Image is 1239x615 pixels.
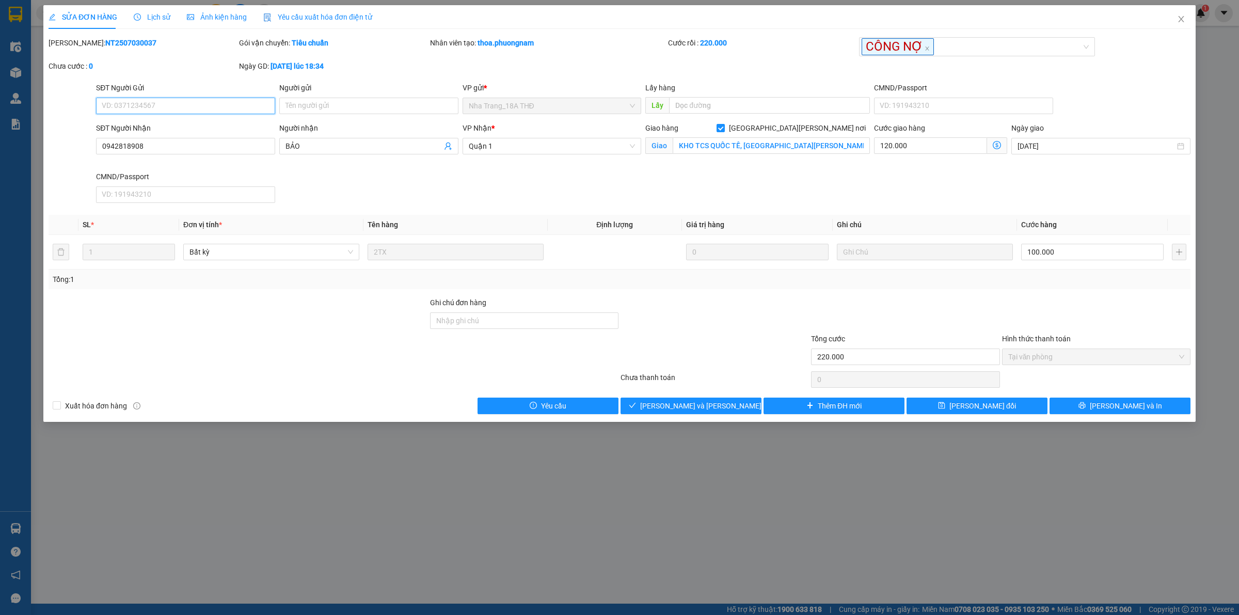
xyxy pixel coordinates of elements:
[818,400,862,412] span: Thêm ĐH mới
[134,13,170,21] span: Lịch sử
[833,215,1017,235] th: Ghi chú
[463,124,491,132] span: VP Nhận
[764,398,904,414] button: plusThêm ĐH mới
[530,402,537,410] span: exclamation-circle
[1018,140,1175,152] input: Ngày giao
[645,124,678,132] span: Giao hàng
[96,171,275,182] div: CMND/Passport
[541,400,566,412] span: Yêu cầu
[1172,244,1186,260] button: plus
[874,137,987,154] input: Cước giao hàng
[430,37,666,49] div: Nhân viên tạo:
[668,37,856,49] div: Cước rồi :
[133,402,140,409] span: info-circle
[645,97,669,114] span: Lấy
[1177,143,1184,150] span: close-circle
[444,142,452,150] span: user-add
[49,13,117,21] span: SỬA ĐƠN HÀNG
[686,244,829,260] input: 0
[1167,5,1196,34] button: Close
[1090,400,1162,412] span: [PERSON_NAME] và In
[619,372,810,390] div: Chưa thanh toán
[949,400,1016,412] span: [PERSON_NAME] đổi
[925,46,930,51] span: close
[271,62,324,70] b: [DATE] lúc 18:34
[53,274,478,285] div: Tổng: 1
[1008,349,1184,365] span: Tại văn phòng
[430,312,618,329] input: Ghi chú đơn hàng
[49,37,237,49] div: [PERSON_NAME]:
[49,60,237,72] div: Chưa cước :
[239,37,427,49] div: Gói vận chuyển:
[187,13,194,21] span: picture
[596,220,633,229] span: Định lượng
[469,98,636,114] span: Nha Trang_18A THĐ
[907,398,1047,414] button: save[PERSON_NAME] đổi
[96,122,275,134] div: SĐT Người Nhận
[673,137,870,154] input: Giao tận nơi
[621,398,761,414] button: check[PERSON_NAME] và [PERSON_NAME] hàng
[993,141,1001,149] span: dollar-circle
[239,60,427,72] div: Ngày GD:
[1177,15,1185,23] span: close
[49,13,56,21] span: edit
[96,82,275,93] div: SĐT Người Gửi
[83,220,91,229] span: SL
[806,402,814,410] span: plus
[279,122,458,134] div: Người nhận
[645,137,673,154] span: Giao
[263,13,272,22] img: icon
[263,13,372,21] span: Yêu cầu xuất hóa đơn điện tử
[279,82,458,93] div: Người gửi
[292,39,328,47] b: Tiêu chuẩn
[478,39,534,47] b: thoa.phuongnam
[725,122,870,134] span: [GEOGRAPHIC_DATA][PERSON_NAME] nơi
[874,82,1053,93] div: CMND/Passport
[430,298,487,307] label: Ghi chú đơn hàng
[1078,402,1086,410] span: printer
[183,220,222,229] span: Đơn vị tính
[368,244,544,260] input: VD: Bàn, Ghế
[645,84,675,92] span: Lấy hàng
[811,335,845,343] span: Tổng cước
[105,39,156,47] b: NT2507030037
[1050,398,1190,414] button: printer[PERSON_NAME] và In
[700,39,727,47] b: 220.000
[89,62,93,70] b: 0
[837,244,1013,260] input: Ghi Chú
[134,13,141,21] span: clock-circle
[669,97,870,114] input: Dọc đường
[1002,335,1071,343] label: Hình thức thanh toán
[938,402,945,410] span: save
[1011,124,1044,132] label: Ngày giao
[629,402,636,410] span: check
[640,400,780,412] span: [PERSON_NAME] và [PERSON_NAME] hàng
[478,398,618,414] button: exclamation-circleYêu cầu
[686,220,724,229] span: Giá trị hàng
[53,244,69,260] button: delete
[368,220,398,229] span: Tên hàng
[874,124,925,132] label: Cước giao hàng
[463,82,642,93] div: VP gửi
[61,400,131,412] span: Xuất hóa đơn hàng
[862,38,934,55] span: CÔNG NỢ
[187,13,247,21] span: Ảnh kiện hàng
[189,244,353,260] span: Bất kỳ
[1021,220,1057,229] span: Cước hàng
[469,138,636,154] span: Quận 1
